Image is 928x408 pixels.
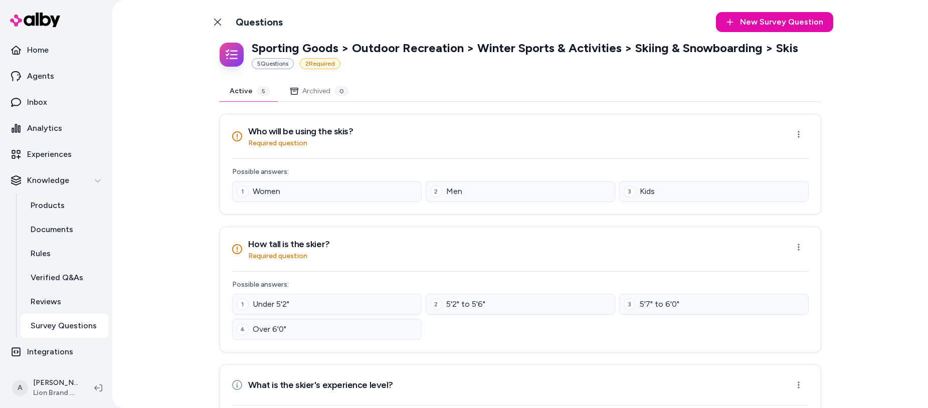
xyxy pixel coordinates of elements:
button: New Survey Question [716,12,833,32]
div: 1 [237,185,249,197]
span: Women [253,185,280,197]
a: Inbox [4,90,108,114]
span: Men [446,185,462,197]
span: Lion Brand Yarn [33,388,78,398]
a: Survey Questions [21,314,108,338]
p: Reviews [31,296,61,308]
h3: Who will be using the skis? [248,124,353,138]
div: 5 [257,86,270,96]
div: 0 [334,86,349,96]
button: Active [220,81,280,101]
button: Archived [280,81,359,101]
p: Possible answers: [232,167,809,177]
p: Survey Questions [31,320,97,332]
span: New Survey Question [740,16,823,28]
p: Documents [31,224,73,236]
p: Required question [248,251,330,261]
p: Agents [27,70,54,82]
h1: Questions [236,16,283,29]
h3: How tall is the skier? [248,237,330,251]
p: Required question [248,138,353,148]
h3: What is the skier's experience level? [248,378,393,392]
p: Knowledge [27,174,69,186]
button: A[PERSON_NAME]Lion Brand Yarn [6,372,86,404]
div: 2 Required [300,58,340,69]
a: Agents [4,64,108,88]
div: 3 [624,298,636,310]
a: Products [21,193,108,218]
div: 5 Question s [252,58,294,69]
div: 1 [237,298,249,310]
span: Kids [640,185,655,197]
span: Under 5'2" [253,298,289,310]
div: 2 [430,298,442,310]
p: Possible answers: [232,280,809,290]
a: Documents [21,218,108,242]
a: Integrations [4,340,108,364]
a: Analytics [4,116,108,140]
span: 5'7" to 6'0" [640,298,679,310]
img: alby Logo [10,13,60,27]
span: Over 6'0" [253,323,286,335]
p: Sporting Goods > Outdoor Recreation > Winter Sports & Activities > Skiing & Snowboarding > Skis [252,40,798,56]
div: 4 [237,323,249,335]
a: Home [4,38,108,62]
p: Analytics [27,122,62,134]
a: Rules [21,242,108,266]
div: 2 [430,185,442,197]
p: Products [31,199,65,212]
p: Rules [31,248,51,260]
span: A [12,380,28,396]
p: Inbox [27,96,47,108]
p: [PERSON_NAME] [33,378,78,388]
a: Verified Q&As [21,266,108,290]
a: Reviews [21,290,108,314]
div: 3 [624,185,636,197]
p: Integrations [27,346,73,358]
button: Knowledge [4,168,108,192]
span: 5'2" to 5'6" [446,298,485,310]
p: Verified Q&As [31,272,83,284]
p: Home [27,44,49,56]
p: Experiences [27,148,72,160]
a: Experiences [4,142,108,166]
